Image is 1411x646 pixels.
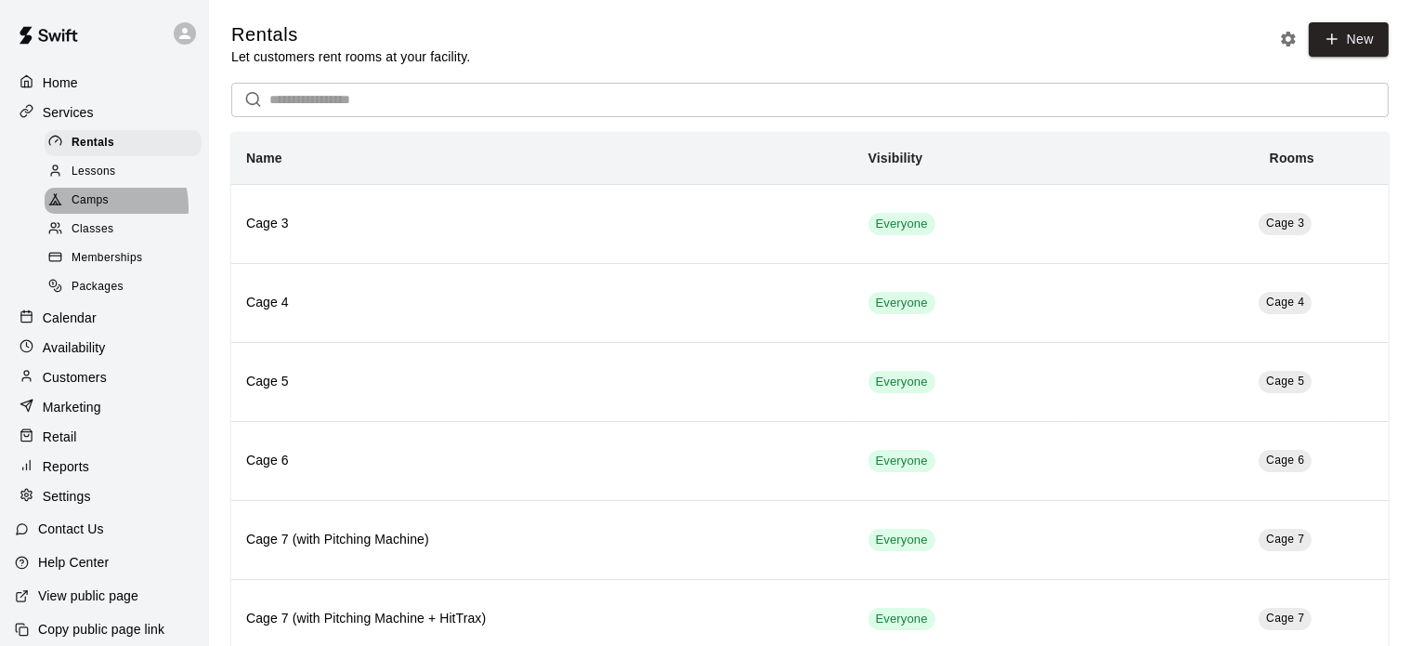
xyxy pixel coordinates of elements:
p: Contact Us [38,520,104,538]
a: Calendar [15,304,194,332]
span: Memberships [72,249,142,268]
a: Lessons [45,157,209,186]
p: Calendar [43,309,97,327]
button: Rental settings [1274,25,1302,53]
div: This service is visible to all of your customers [869,213,935,235]
a: Reports [15,453,194,481]
a: Classes [45,216,209,244]
a: Customers [15,363,194,391]
a: New [1309,22,1389,57]
span: Classes [72,220,113,239]
a: Packages [45,273,209,302]
span: Everyone [869,216,935,233]
h6: Cage 4 [246,293,839,313]
span: Cage 4 [1266,296,1304,309]
p: Let customers rent rooms at your facility. [231,47,470,66]
div: This service is visible to all of your customers [869,608,935,630]
p: Settings [43,487,91,506]
div: This service is visible to all of your customers [869,292,935,314]
a: Marketing [15,393,194,421]
div: Packages [45,274,202,300]
span: Cage 7 [1266,533,1304,546]
div: Rentals [45,130,202,156]
span: Everyone [869,453,935,470]
p: View public page [38,587,138,605]
span: Cage 3 [1266,217,1304,230]
a: Retail [15,423,194,451]
span: Everyone [869,374,935,391]
a: Rentals [45,128,209,157]
b: Visibility [869,151,923,165]
a: Home [15,69,194,97]
h6: Cage 6 [246,451,839,471]
div: This service is visible to all of your customers [869,529,935,551]
h6: Cage 5 [246,372,839,392]
a: Availability [15,334,194,362]
p: Help Center [38,553,109,572]
h6: Cage 7 (with Pitching Machine + HitTrax) [246,609,839,629]
a: Memberships [45,244,209,273]
div: Classes [45,217,202,243]
span: Rentals [72,134,114,152]
h6: Cage 3 [246,214,839,234]
p: Services [43,103,94,122]
div: Memberships [45,245,202,271]
p: Marketing [43,398,101,416]
div: This service is visible to all of your customers [869,371,935,393]
p: Reports [43,457,89,476]
span: Camps [72,191,109,210]
span: Cage 7 [1266,612,1304,625]
p: Home [43,73,78,92]
a: Services [15,99,194,126]
span: Packages [72,278,124,297]
a: Settings [15,482,194,510]
p: Copy public page link [38,620,164,639]
h6: Cage 7 (with Pitching Machine) [246,530,839,550]
span: Cage 6 [1266,454,1304,467]
b: Rooms [1270,151,1314,165]
div: Camps [45,188,202,214]
span: Everyone [869,611,935,628]
b: Name [246,151,282,165]
h5: Rentals [231,22,470,47]
div: This service is visible to all of your customers [869,450,935,472]
div: Lessons [45,159,202,185]
p: Availability [43,338,106,357]
span: Everyone [869,532,935,549]
span: Lessons [72,163,116,181]
span: Everyone [869,295,935,312]
p: Customers [43,368,107,387]
p: Retail [43,428,77,446]
a: Camps [45,187,209,216]
span: Cage 5 [1266,375,1304,388]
